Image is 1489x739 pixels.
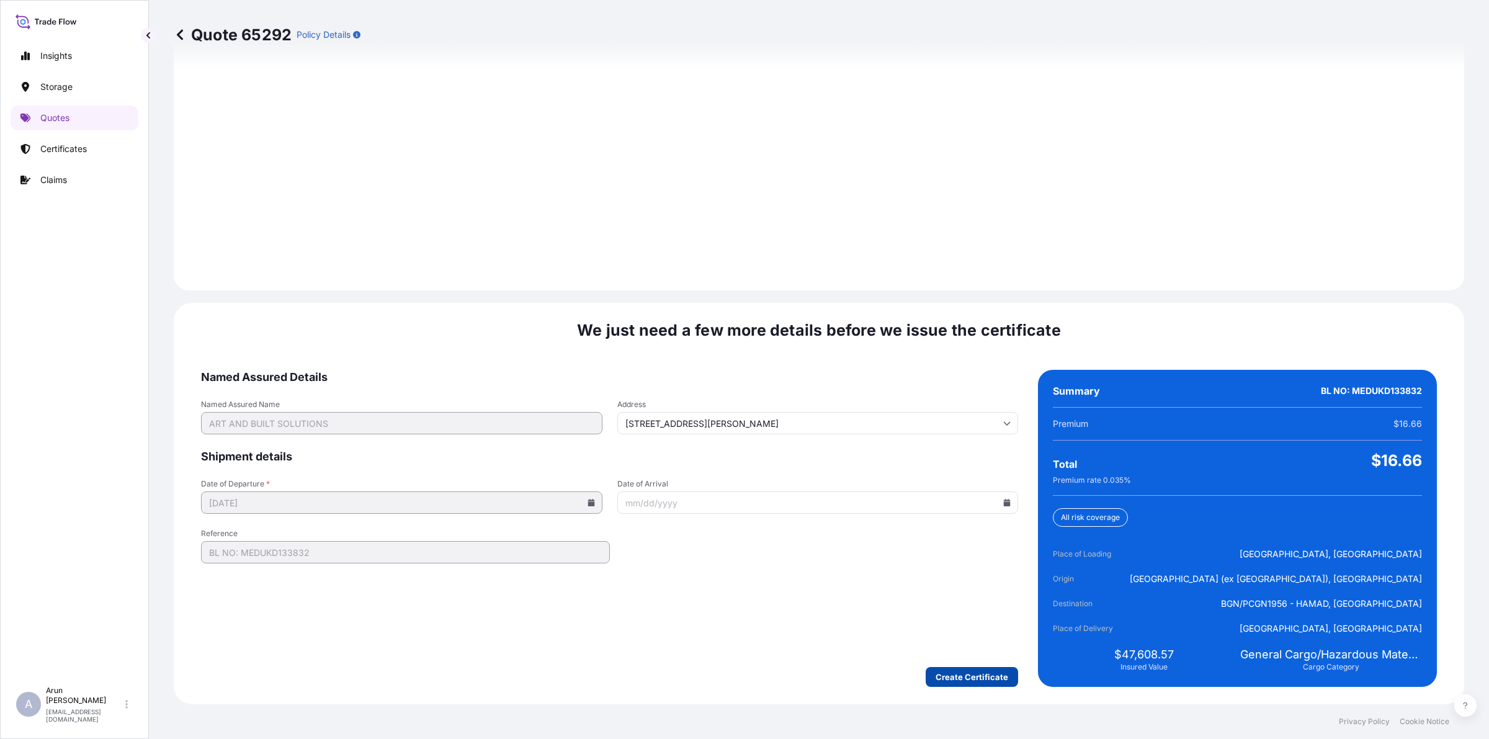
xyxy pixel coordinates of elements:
[40,81,73,93] p: Storage
[46,686,123,705] p: Arun [PERSON_NAME]
[617,400,1019,410] span: Address
[201,370,1018,385] span: Named Assured Details
[1400,717,1449,727] a: Cookie Notice
[1053,598,1122,610] span: Destination
[40,112,69,124] p: Quotes
[40,143,87,155] p: Certificates
[1053,385,1100,397] span: Summary
[1240,622,1422,635] span: [GEOGRAPHIC_DATA], [GEOGRAPHIC_DATA]
[1240,647,1422,662] span: General Cargo/Hazardous Material
[1339,717,1390,727] a: Privacy Policy
[1053,418,1088,430] span: Premium
[11,137,138,161] a: Certificates
[1240,548,1422,560] span: [GEOGRAPHIC_DATA], [GEOGRAPHIC_DATA]
[1053,622,1122,635] span: Place of Delivery
[201,529,610,539] span: Reference
[11,105,138,130] a: Quotes
[11,168,138,192] a: Claims
[1053,475,1131,485] span: Premium rate 0.035 %
[174,25,292,45] p: Quote 65292
[617,491,1019,514] input: mm/dd/yyyy
[46,708,123,723] p: [EMAIL_ADDRESS][DOMAIN_NAME]
[1120,662,1168,672] span: Insured Value
[1221,598,1422,610] span: BGN/PCGN1956 - HAMAD, [GEOGRAPHIC_DATA]
[201,491,602,514] input: mm/dd/yyyy
[1114,647,1174,662] span: $47,608.57
[40,174,67,186] p: Claims
[11,74,138,99] a: Storage
[201,449,1018,464] span: Shipment details
[577,320,1061,340] span: We just need a few more details before we issue the certificate
[617,412,1019,434] input: Cargo owner address
[1053,548,1122,560] span: Place of Loading
[297,29,351,41] p: Policy Details
[1053,458,1077,470] span: Total
[617,479,1019,489] span: Date of Arrival
[1321,385,1422,397] span: BL NO: MEDUKD133832
[1371,450,1422,470] span: $16.66
[11,43,138,68] a: Insights
[201,400,602,410] span: Named Assured Name
[1130,573,1422,585] span: [GEOGRAPHIC_DATA] (ex [GEOGRAPHIC_DATA]), [GEOGRAPHIC_DATA]
[201,479,602,489] span: Date of Departure
[926,667,1018,687] button: Create Certificate
[40,50,72,62] p: Insights
[25,698,32,710] span: A
[1393,418,1422,430] span: $16.66
[1303,662,1359,672] span: Cargo Category
[1053,573,1122,585] span: Origin
[1053,508,1128,527] div: All risk coverage
[201,541,610,563] input: Your internal reference
[936,671,1008,683] p: Create Certificate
